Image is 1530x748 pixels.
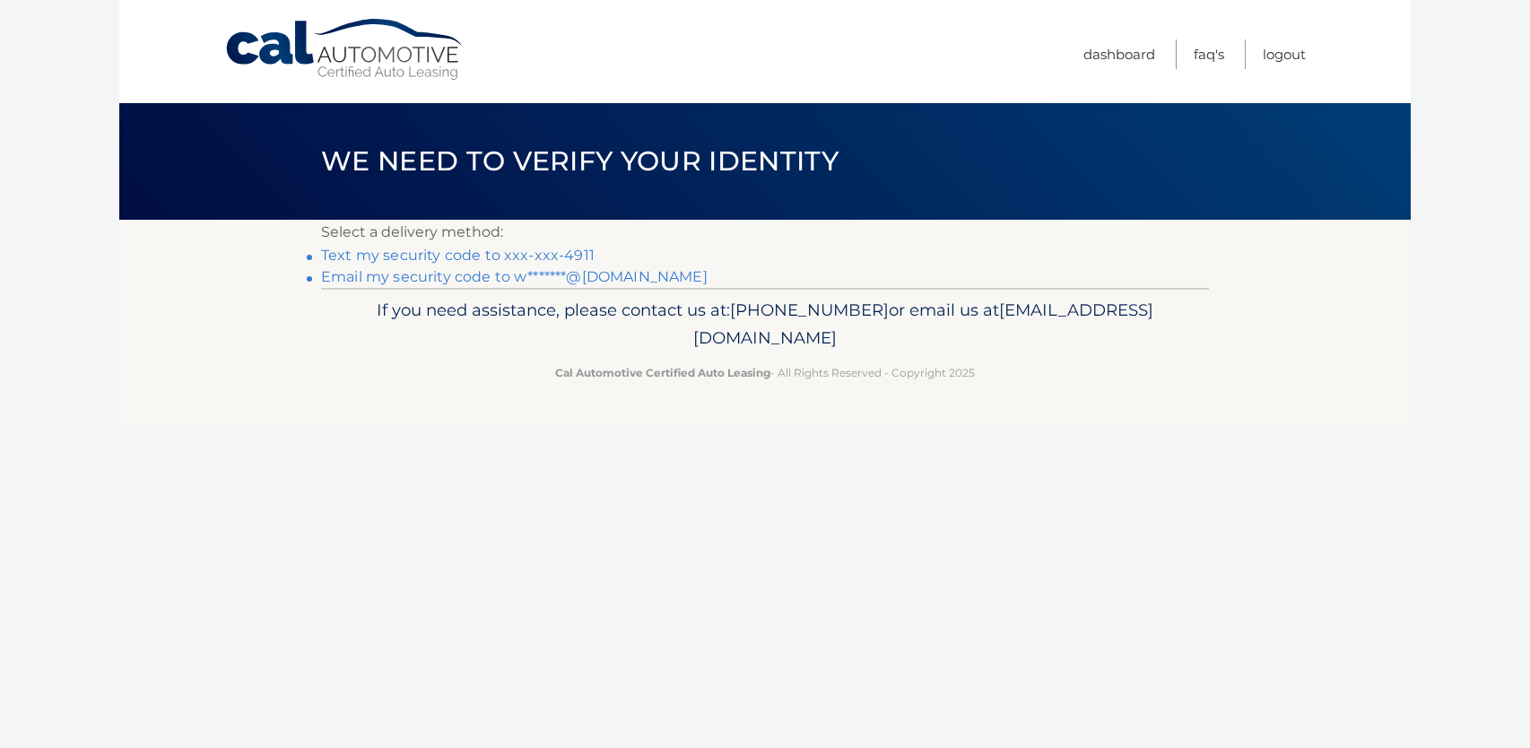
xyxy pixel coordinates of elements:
[1194,39,1224,69] a: FAQ's
[730,300,889,320] span: [PHONE_NUMBER]
[333,363,1197,382] p: - All Rights Reserved - Copyright 2025
[333,296,1197,353] p: If you need assistance, please contact us at: or email us at
[555,366,770,379] strong: Cal Automotive Certified Auto Leasing
[321,268,708,285] a: Email my security code to w*******@[DOMAIN_NAME]
[1263,39,1306,69] a: Logout
[224,18,466,82] a: Cal Automotive
[321,220,1209,245] p: Select a delivery method:
[321,144,839,178] span: We need to verify your identity
[321,247,595,264] a: Text my security code to xxx-xxx-4911
[1083,39,1155,69] a: Dashboard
